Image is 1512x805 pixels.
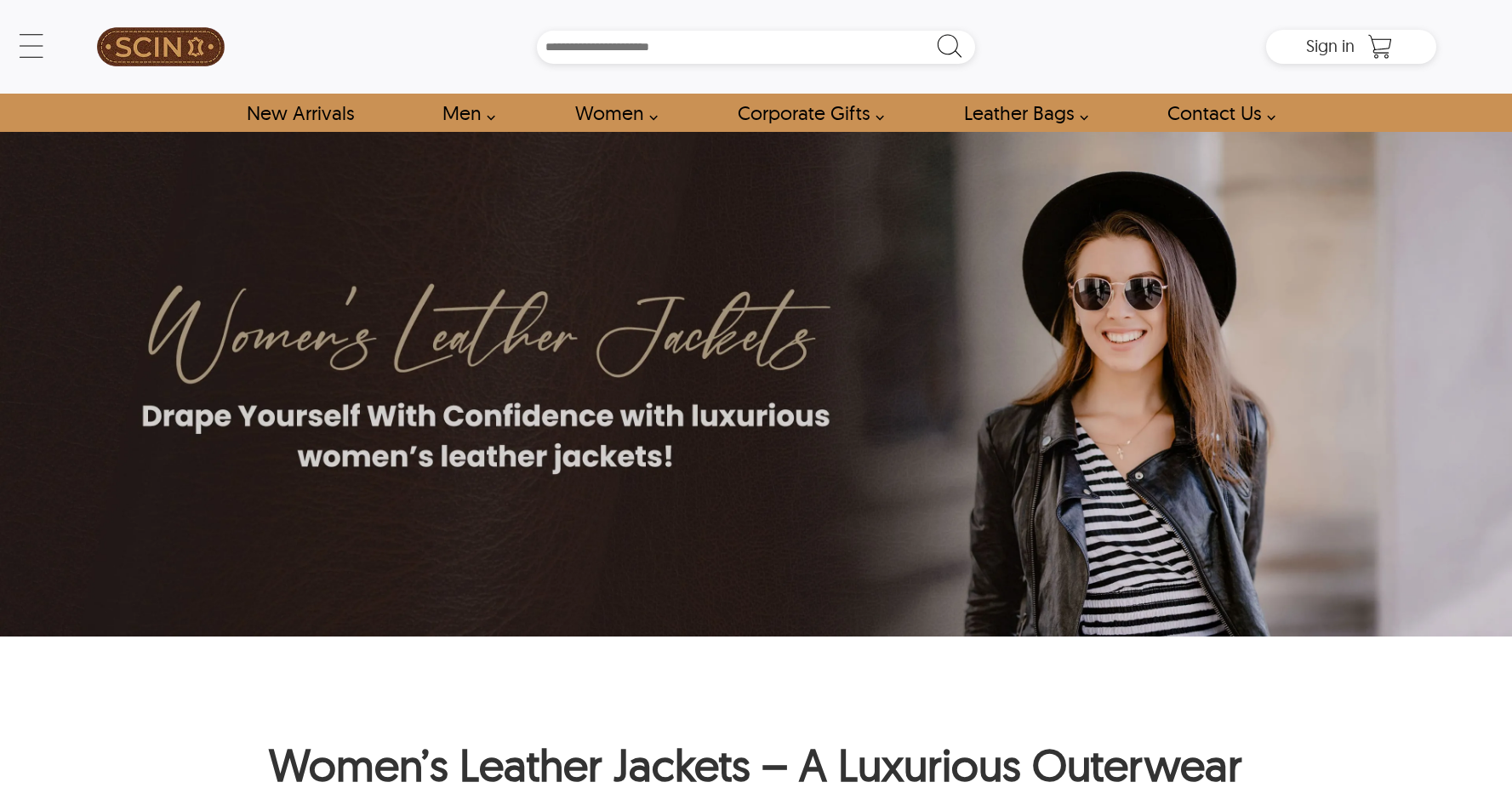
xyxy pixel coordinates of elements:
[423,94,505,132] a: shop men's leather jackets
[1363,34,1397,60] a: Shopping Cart
[227,94,373,132] a: Shop New Arrivals
[1306,41,1355,54] a: Sign in
[556,94,667,132] a: Shop Women Leather Jackets
[718,94,893,132] a: Shop Leather Corporate Gifts
[1148,94,1285,132] a: contact-us
[1306,35,1355,56] span: Sign in
[76,682,1436,801] h1: Women’s Leather Jackets – A Luxurious Outerwear
[944,94,1098,132] a: Shop Leather Bags
[76,9,246,85] a: SCIN
[97,9,225,85] img: SCIN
